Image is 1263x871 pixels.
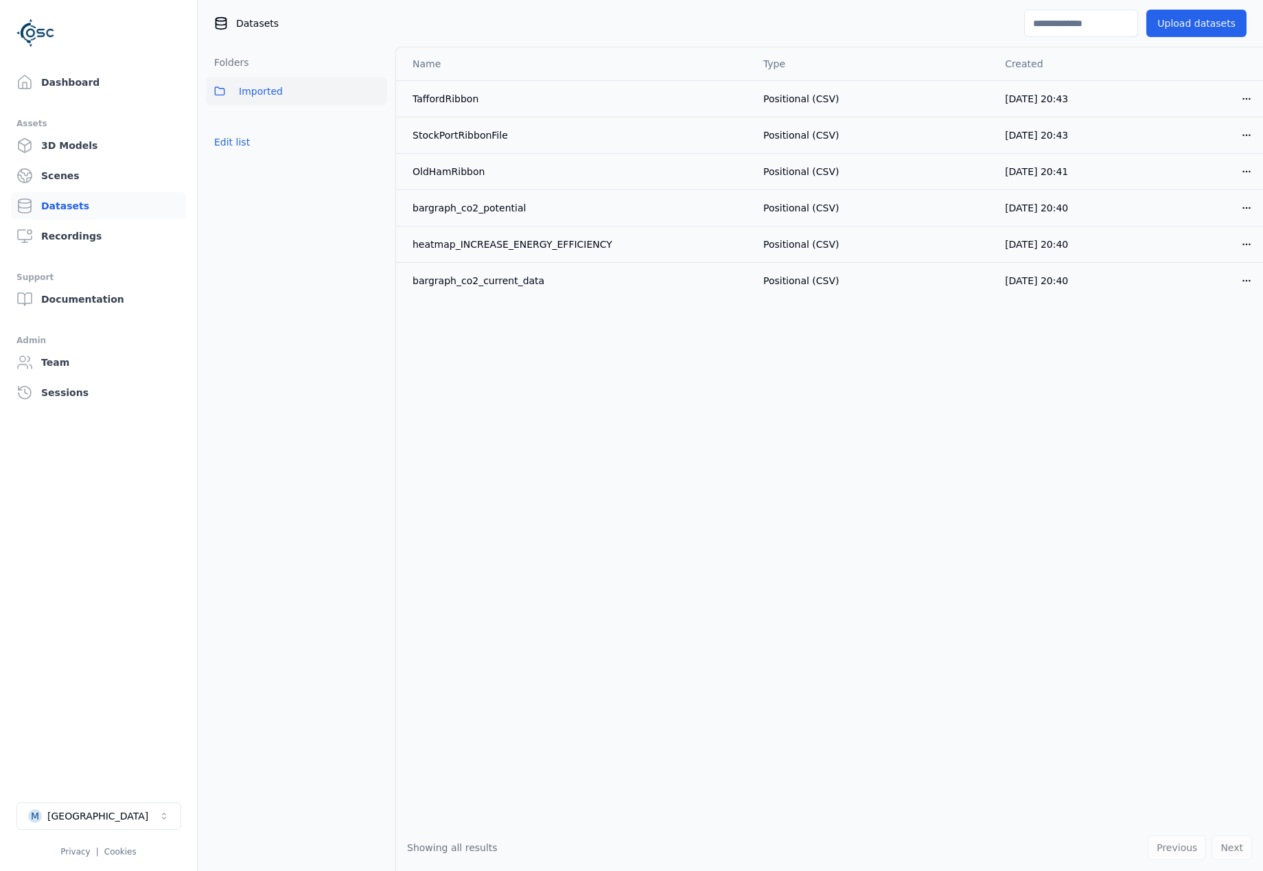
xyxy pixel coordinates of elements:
[11,379,186,406] a: Sessions
[16,115,181,132] div: Assets
[752,47,994,80] th: Type
[413,201,720,215] div: bargraph_co2_potential
[11,69,186,96] a: Dashboard
[206,130,258,154] button: Edit list
[752,153,994,189] td: Positional (CSV)
[206,78,387,105] button: Imported
[1146,10,1247,37] button: Upload datasets
[47,809,148,823] div: [GEOGRAPHIC_DATA]
[96,847,99,857] span: |
[239,83,283,100] span: Imported
[1005,130,1068,141] span: [DATE] 20:43
[752,262,994,299] td: Positional (CSV)
[206,56,249,69] h3: Folders
[16,14,55,52] img: Logo
[16,269,181,286] div: Support
[413,128,720,142] div: StockPortRibbonFile
[60,847,90,857] a: Privacy
[1005,93,1068,104] span: [DATE] 20:43
[11,286,186,313] a: Documentation
[16,802,181,830] button: Select a workspace
[413,274,720,288] div: bargraph_co2_current_data
[407,842,498,853] span: Showing all results
[1005,275,1068,286] span: [DATE] 20:40
[994,47,1230,80] th: Created
[11,162,186,189] a: Scenes
[11,132,186,159] a: 3D Models
[413,237,720,251] div: heatmap_INCREASE_ENERGY_EFFICIENCY
[413,92,720,106] div: TaffordRibbon
[1005,166,1068,177] span: [DATE] 20:41
[28,809,42,823] div: M
[236,16,279,30] span: Datasets
[752,189,994,226] td: Positional (CSV)
[16,332,181,349] div: Admin
[413,165,720,178] div: OldHamRibbon
[104,847,137,857] a: Cookies
[752,226,994,262] td: Positional (CSV)
[1005,239,1068,250] span: [DATE] 20:40
[396,47,752,80] th: Name
[11,192,186,220] a: Datasets
[752,80,994,117] td: Positional (CSV)
[11,349,186,376] a: Team
[1005,202,1068,213] span: [DATE] 20:40
[752,117,994,153] td: Positional (CSV)
[11,222,186,250] a: Recordings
